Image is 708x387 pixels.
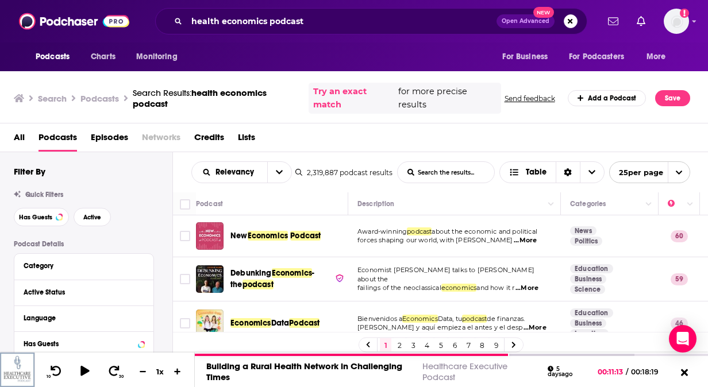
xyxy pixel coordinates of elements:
button: open menu [28,46,84,68]
span: 25 per page [610,164,663,181]
a: DebunkingEconomics- thepodcast [230,268,344,291]
a: News [570,226,597,235]
a: 5 [435,338,447,352]
span: Economics [402,315,438,323]
span: New [533,7,554,18]
span: / [626,367,628,376]
div: Open Intercom Messenger [669,325,697,353]
div: 5 days ago [548,366,583,378]
button: Column Actions [642,198,656,211]
a: Show notifications dropdown [603,11,623,31]
span: Economics [230,318,271,328]
a: Business [570,319,606,328]
span: de finanzas. [487,315,525,323]
span: forces shaping our world, with [PERSON_NAME] [357,236,513,244]
div: Power Score [668,197,684,211]
a: Investing [570,329,609,338]
a: Charts [83,46,122,68]
button: Column Actions [544,198,558,211]
span: health economics podcast [133,87,267,109]
a: All [14,128,25,152]
input: Search podcasts, credits, & more... [187,12,497,30]
a: 8 [476,338,488,352]
div: Language [24,314,137,322]
button: Category [24,258,144,273]
button: open menu [638,46,680,68]
a: 7 [463,338,474,352]
span: For Business [502,49,548,65]
button: open menu [609,161,690,183]
span: 00:11:13 [598,367,626,376]
span: Lists [238,128,255,152]
button: Choose View [499,161,605,183]
span: about the economic and political [432,227,537,235]
span: failings of the neoclassical [357,284,441,292]
span: for more precise results [398,85,496,111]
a: Try an exact match [313,85,396,111]
svg: Add a profile image [680,9,689,18]
div: Active Status [24,288,137,296]
span: Networks [142,128,180,152]
div: 2,319,887 podcast results [295,168,393,177]
button: Active [74,208,111,226]
span: For Podcasters [569,49,624,65]
button: open menu [192,168,267,176]
a: 4 [421,338,433,352]
div: Sort Direction [556,162,580,183]
span: Economics [272,268,313,278]
div: Has Guests [24,340,134,348]
div: Podcast [196,197,223,211]
p: 60 [671,230,688,242]
div: Categories [570,197,606,211]
img: Podchaser - Follow, Share and Rate Podcasts [19,10,129,32]
button: open menu [494,46,562,68]
span: New [230,231,248,241]
span: Data [271,318,290,328]
a: Healthcare Executive Podcast [422,361,507,382]
span: Logged in as cnagle [664,9,689,34]
button: Send feedback [501,94,559,103]
span: Data, tu [438,315,462,323]
a: Credits [194,128,224,152]
span: Bienvenidos a [357,315,402,323]
div: Description [357,197,394,211]
div: Search podcasts, credits, & more... [155,8,587,34]
a: Show notifications dropdown [632,11,650,31]
button: Has Guests [14,208,69,226]
img: Economics Data Podcast [196,309,224,337]
h2: Filter By [14,166,45,177]
button: Active Status [24,285,144,299]
h3: Search [38,93,67,104]
a: Education [570,264,613,273]
img: Debunking Economics - the podcast [196,265,224,293]
a: Search Results:health economics podcast [133,87,299,109]
div: Category [24,262,137,270]
span: More [647,49,666,65]
span: [PERSON_NAME] y aquí empieza el antes y el desp [357,323,522,331]
a: Building a Rural Health Network in Challenging Times [206,361,402,382]
a: Add a Podcast [568,90,647,106]
span: Active [83,214,101,220]
a: Episodes [91,128,128,152]
button: Show profile menu [664,9,689,34]
button: Save [655,90,690,106]
div: 1 x [151,367,170,376]
span: ...More [524,323,547,332]
span: podcast [243,280,274,289]
button: Column Actions [683,198,697,211]
button: open menu [561,46,641,68]
span: podcast [462,315,487,323]
span: Podcast [290,231,321,241]
button: Language [24,311,144,325]
button: open menu [128,46,192,68]
span: Toggle select row [180,231,190,241]
span: ...More [515,284,538,293]
a: EconomicsDataPodcast [230,318,320,329]
a: Podcasts [39,128,77,152]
